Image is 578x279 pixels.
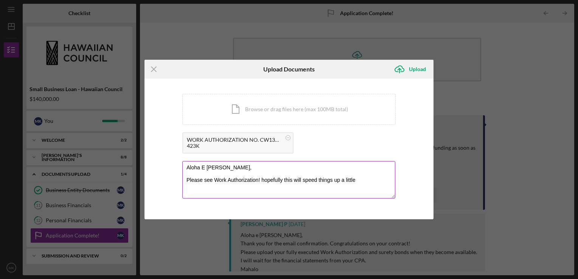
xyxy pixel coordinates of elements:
[390,62,433,77] button: Upload
[187,137,281,143] div: WORK AUTHORIZATION NO. CW132443.pdf
[182,161,395,198] textarea: Aloha E [PERSON_NAME], Please see Work Authorization! hopefully this will speed things up a little
[263,66,315,73] h6: Upload Documents
[187,143,281,149] div: 423K
[409,62,426,77] div: Upload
